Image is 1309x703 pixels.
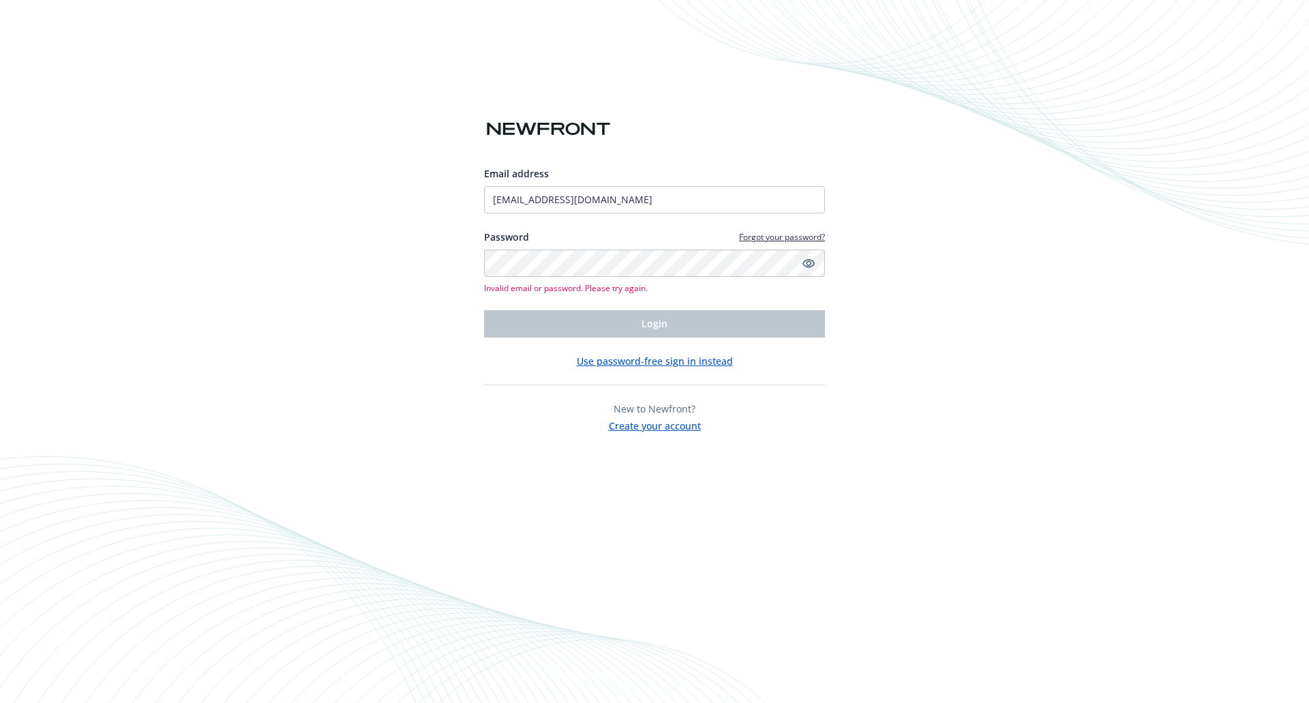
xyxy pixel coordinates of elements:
[642,317,667,330] span: Login
[484,310,825,338] button: Login
[609,416,701,433] button: Create your account
[484,167,549,180] span: Email address
[577,354,733,368] button: Use password-free sign in instead
[739,231,825,243] a: Forgot your password?
[484,282,825,294] span: Invalid email or password. Please try again.
[484,250,825,277] input: Enter your password
[484,117,613,141] img: Newfront logo
[484,230,529,244] label: Password
[484,186,825,213] input: Enter your email
[800,255,817,271] a: Show password
[614,402,695,415] span: New to Newfront?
